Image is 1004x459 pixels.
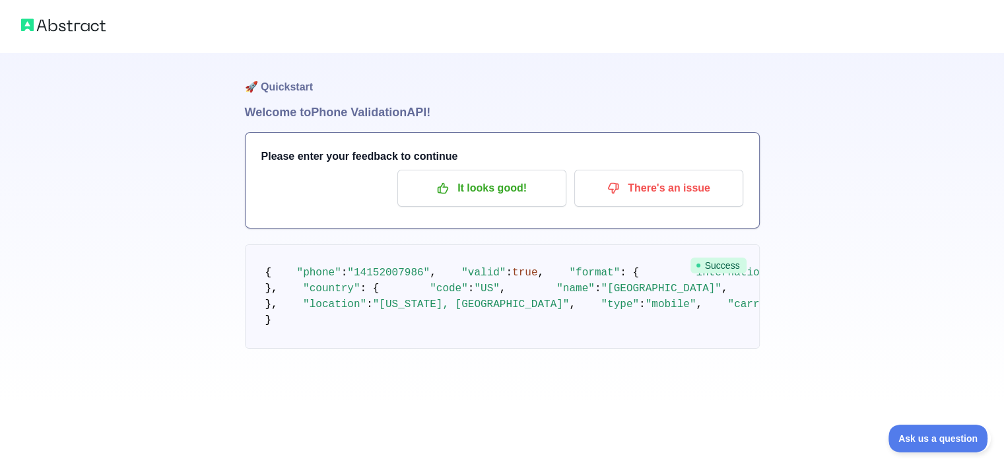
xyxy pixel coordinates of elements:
[341,267,348,279] span: :
[261,149,743,164] h3: Please enter your feedback to continue
[569,267,620,279] span: "format"
[366,299,373,310] span: :
[21,16,106,34] img: Abstract logo
[512,267,537,279] span: true
[468,283,475,295] span: :
[690,258,747,273] span: Success
[407,177,556,199] p: It looks good!
[646,299,696,310] span: "mobile"
[347,267,430,279] span: "14152007986"
[430,283,468,295] span: "code"
[373,299,570,310] span: "[US_STATE], [GEOGRAPHIC_DATA]"
[620,267,639,279] span: : {
[639,299,646,310] span: :
[537,267,544,279] span: ,
[397,170,566,207] button: It looks good!
[430,267,436,279] span: ,
[461,267,506,279] span: "valid"
[245,53,760,103] h1: 🚀 Quickstart
[727,299,784,310] span: "carrier"
[595,283,601,295] span: :
[506,267,512,279] span: :
[500,283,506,295] span: ,
[696,299,702,310] span: ,
[721,283,728,295] span: ,
[360,283,380,295] span: : {
[690,267,785,279] span: "international"
[584,177,733,199] p: There's an issue
[245,103,760,122] h1: Welcome to Phone Validation API!
[297,267,341,279] span: "phone"
[474,283,499,295] span: "US"
[265,267,272,279] span: {
[601,299,639,310] span: "type"
[303,299,366,310] span: "location"
[601,283,721,295] span: "[GEOGRAPHIC_DATA]"
[569,299,576,310] span: ,
[556,283,595,295] span: "name"
[888,425,991,452] iframe: Toggle Customer Support
[574,170,743,207] button: There's an issue
[303,283,360,295] span: "country"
